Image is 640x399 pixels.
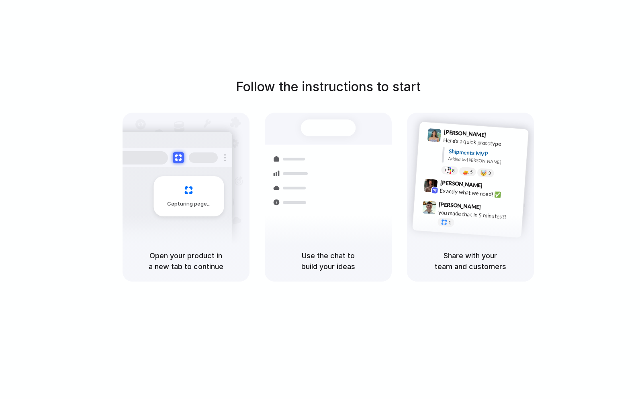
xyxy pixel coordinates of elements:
[236,77,421,97] h1: Follow the instructions to start
[452,169,454,173] span: 8
[438,200,481,212] span: [PERSON_NAME]
[448,147,523,160] div: Shipments MVP
[167,200,212,208] span: Capturing page
[470,170,472,174] span: 5
[417,250,524,272] h5: Share with your team and customers
[440,187,520,200] div: Exactly what we need! ✅
[274,250,382,272] h5: Use the chat to build your ideas
[480,170,487,176] div: 🤯
[440,178,483,190] span: [PERSON_NAME]
[444,128,486,139] span: [PERSON_NAME]
[488,132,505,141] span: 9:41 AM
[485,182,501,192] span: 9:42 AM
[488,171,491,175] span: 3
[483,204,500,214] span: 9:47 AM
[448,155,522,167] div: Added by [PERSON_NAME]
[438,208,518,222] div: you made that in 5 minutes?!
[443,136,523,150] div: Here's a quick prototype
[132,250,240,272] h5: Open your product in a new tab to continue
[448,220,451,225] span: 1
